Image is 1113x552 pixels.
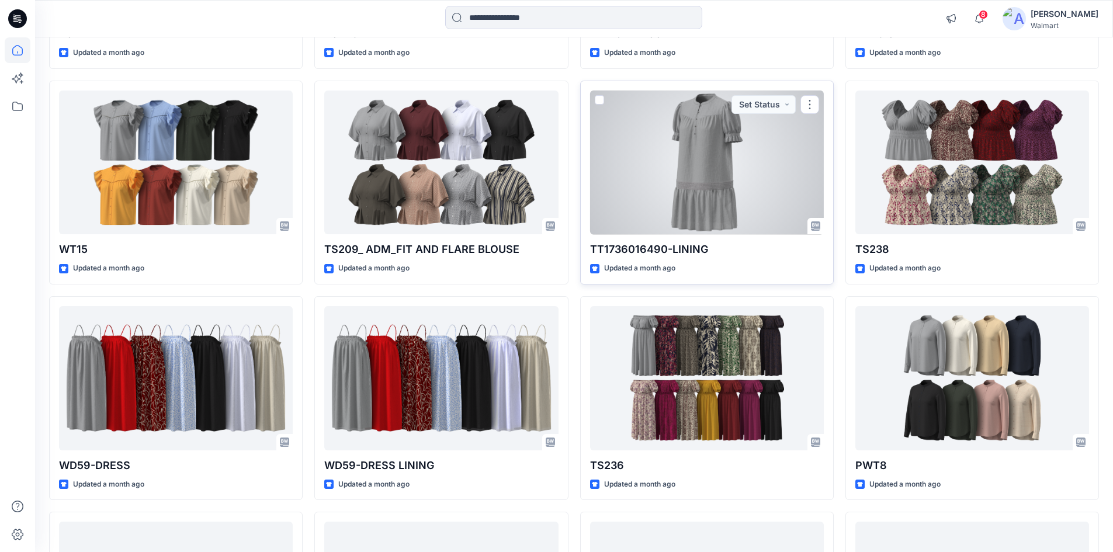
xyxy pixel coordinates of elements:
[324,306,558,450] a: WD59-DRESS LINING
[590,91,824,235] a: TT1736016490-LINING
[338,47,410,59] p: Updated a month ago
[979,10,988,19] span: 8
[1003,7,1026,30] img: avatar
[855,457,1089,474] p: PWT8
[338,478,410,491] p: Updated a month ago
[869,262,941,275] p: Updated a month ago
[590,241,824,258] p: TT1736016490-LINING
[338,262,410,275] p: Updated a month ago
[590,306,824,450] a: TS236
[59,306,293,450] a: WD59-DRESS
[869,47,941,59] p: Updated a month ago
[59,91,293,235] a: WT15
[324,91,558,235] a: TS209_ ADM_FIT AND FLARE BLOUSE
[59,241,293,258] p: WT15
[1031,7,1098,21] div: [PERSON_NAME]
[1031,21,1098,30] div: Walmart
[604,262,675,275] p: Updated a month ago
[324,457,558,474] p: WD59-DRESS LINING
[869,478,941,491] p: Updated a month ago
[855,306,1089,450] a: PWT8
[73,478,144,491] p: Updated a month ago
[604,478,675,491] p: Updated a month ago
[59,457,293,474] p: WD59-DRESS
[590,457,824,474] p: TS236
[604,47,675,59] p: Updated a month ago
[855,91,1089,235] a: TS238
[73,47,144,59] p: Updated a month ago
[324,241,558,258] p: TS209_ ADM_FIT AND FLARE BLOUSE
[855,241,1089,258] p: TS238
[73,262,144,275] p: Updated a month ago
